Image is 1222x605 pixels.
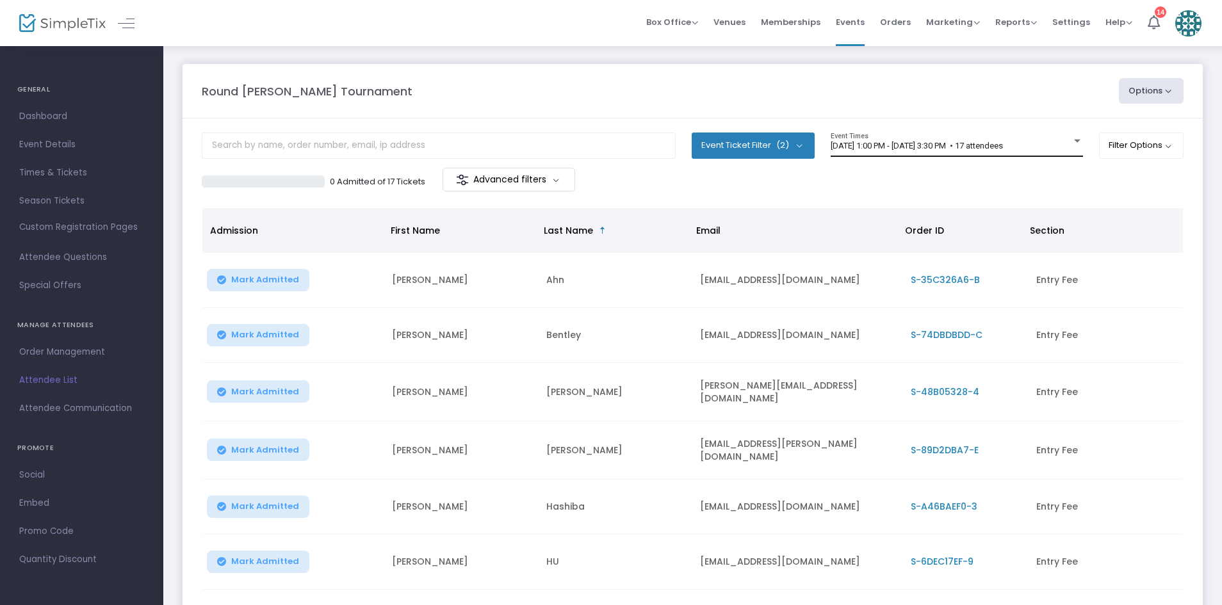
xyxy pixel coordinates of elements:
button: Mark Admitted [207,496,309,518]
span: (2) [776,140,789,150]
span: S-48B05328-4 [911,385,979,398]
span: Season Tickets [19,193,144,209]
span: First Name [391,224,440,237]
span: Last Name [544,224,593,237]
span: Event Details [19,136,144,153]
span: Times & Tickets [19,165,144,181]
span: Marketing [926,16,980,28]
button: Event Ticket Filter(2) [692,133,815,158]
span: Admission [210,224,258,237]
button: Mark Admitted [207,269,309,291]
span: Orders [880,6,911,38]
td: [EMAIL_ADDRESS][DOMAIN_NAME] [692,480,902,535]
button: Mark Admitted [207,551,309,573]
span: S-6DEC17EF-9 [911,555,974,568]
td: Hashiba [539,480,693,535]
td: Entry Fee [1029,363,1183,421]
span: Events [836,6,865,38]
span: Mark Admitted [231,556,299,567]
button: Mark Admitted [207,380,309,403]
span: Order Management [19,344,144,360]
span: S-35C326A6-B [911,273,980,286]
m-button: Advanced filters [443,168,575,191]
span: Special Offers [19,277,144,294]
span: Attendee Questions [19,249,144,266]
span: S-74DBDBDD-C [911,328,982,341]
span: Venues [713,6,745,38]
button: Mark Admitted [207,324,309,346]
span: [DATE] 1:00 PM - [DATE] 3:30 PM • 17 attendees [831,141,1003,150]
span: Mark Admitted [231,445,299,455]
span: Custom Registration Pages [19,221,138,234]
span: Embed [19,495,144,512]
td: [PERSON_NAME] [384,480,539,535]
span: Order ID [905,224,944,237]
td: [PERSON_NAME] [384,363,539,421]
input: Search by name, order number, email, ip address [202,133,676,159]
h4: PROMOTE [17,435,146,461]
img: filter [456,173,469,186]
span: Attendee List [19,372,144,389]
span: Memberships [761,6,820,38]
span: Mark Admitted [231,387,299,397]
button: Options [1119,78,1184,104]
td: [EMAIL_ADDRESS][DOMAIN_NAME] [692,535,902,590]
button: Filter Options [1099,133,1184,158]
span: Dashboard [19,108,144,125]
span: Mark Admitted [231,501,299,512]
h4: GENERAL [17,77,146,102]
td: [EMAIL_ADDRESS][DOMAIN_NAME] [692,308,902,363]
span: S-A46BAEF0-3 [911,500,977,513]
td: Entry Fee [1029,308,1183,363]
div: 14 [1155,6,1166,18]
span: S-89D2DBA7-E [911,444,979,456]
span: Reports [995,16,1037,28]
td: Entry Fee [1029,253,1183,308]
span: Quantity Discount [19,551,144,568]
td: [EMAIL_ADDRESS][DOMAIN_NAME] [692,253,902,308]
span: Settings [1052,6,1090,38]
span: Social [19,467,144,483]
td: [PERSON_NAME][EMAIL_ADDRESS][DOMAIN_NAME] [692,363,902,421]
h4: MANAGE ATTENDEES [17,312,146,338]
td: HU [539,535,693,590]
button: Mark Admitted [207,439,309,461]
p: 0 Admitted of 17 Tickets [330,175,425,188]
td: [EMAIL_ADDRESS][PERSON_NAME][DOMAIN_NAME] [692,421,902,480]
span: Mark Admitted [231,330,299,340]
span: Section [1030,224,1064,237]
td: [PERSON_NAME] [384,253,539,308]
td: [PERSON_NAME] [384,308,539,363]
span: Email [696,224,721,237]
td: [PERSON_NAME] [539,363,693,421]
td: [PERSON_NAME] [384,535,539,590]
span: Mark Admitted [231,275,299,285]
td: Entry Fee [1029,535,1183,590]
span: Sortable [598,225,608,236]
td: Bentley [539,308,693,363]
td: Entry Fee [1029,421,1183,480]
span: Help [1105,16,1132,28]
span: Box Office [646,16,698,28]
m-panel-title: Round [PERSON_NAME] Tournament [202,83,412,100]
td: Ahn [539,253,693,308]
td: Entry Fee [1029,480,1183,535]
span: Attendee Communication [19,400,144,417]
td: [PERSON_NAME] [384,421,539,480]
td: [PERSON_NAME] [539,421,693,480]
span: Promo Code [19,523,144,540]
